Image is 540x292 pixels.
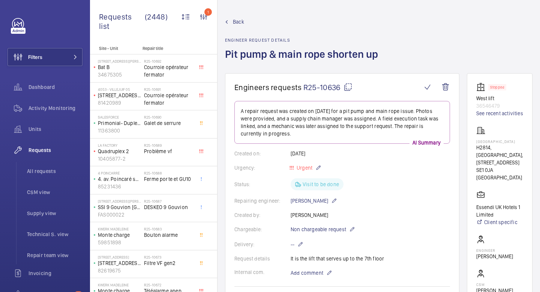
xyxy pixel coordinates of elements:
[98,92,141,99] p: [STREET_ADDRESS]
[144,203,193,211] span: DESKEO 9 Gouvion
[291,226,346,233] span: Non chargeable request
[225,47,382,73] h1: Pit pump & main rope shorten up
[144,87,193,92] h2: R25-10691
[98,148,141,155] p: Quadruplex 2
[144,227,193,231] h2: R25-10683
[98,71,141,78] p: 34675305
[98,143,141,148] p: La Factory
[99,12,145,31] span: Requests list
[98,259,141,267] p: [STREET_ADDRESS]
[27,167,82,175] span: All requests
[144,231,193,239] span: Bouton alarme
[98,183,141,190] p: 85231436
[476,218,523,226] a: Client specific
[98,231,141,239] p: Monte charge
[291,269,323,277] span: Add comment
[144,92,193,107] span: Courroie opérateur fermator
[476,95,523,102] p: West lift
[28,269,82,277] span: Invoicing
[98,239,141,246] p: 59851898
[7,48,82,66] button: Filters
[98,115,141,119] p: SALESFORCE
[27,230,82,238] span: Technical S. view
[303,83,352,92] span: R25-10636
[28,53,42,61] span: Filters
[144,171,193,175] h2: R25-10688
[476,166,523,181] p: SE1 0JA [GEOGRAPHIC_DATA]
[144,115,193,119] h2: R25-10690
[98,199,141,203] p: [STREET_ADDRESS][PERSON_NAME]
[98,171,141,175] p: 4 Poincarré
[241,107,444,137] p: A repair request was created on [DATE] for a pit pump and main rope issue. Photos were provided, ...
[409,139,444,146] p: AI Summary
[98,203,141,211] p: SSI 9 Gouvion [GEOGRAPHIC_DATA][PERSON_NAME]
[98,87,141,92] p: 4053 - VILLEJUIF 05
[144,255,193,259] h2: R25-10673
[90,46,139,51] p: Site - Unit
[98,175,141,183] p: 4. av. Poincaré service gauche B
[98,255,141,259] p: [STREET_ADDRESS]
[295,165,312,171] span: Urgent
[476,253,513,260] p: [PERSON_NAME]
[28,83,82,91] span: Dashboard
[144,63,193,78] span: Courroie opérateur fermator
[28,146,82,154] span: Requests
[476,139,523,144] p: [GEOGRAPHIC_DATA]
[144,59,193,63] h2: R25-10692
[144,175,193,183] span: Ferme porte et GU10
[476,102,523,110] p: 36546479
[144,199,193,203] h2: R25-10687
[98,211,141,218] p: FAS000022
[98,59,141,63] p: [STREET_ADDRESS][PERSON_NAME]
[476,282,513,287] p: CSM
[490,86,504,89] p: Stopped
[98,155,141,163] p: 10405877-2
[98,63,141,71] p: Bat B
[476,144,523,166] p: H2814, [GEOGRAPHIC_DATA], [STREET_ADDRESS]
[28,104,82,112] span: Activity Monitoring
[144,283,193,287] h2: R25-10672
[98,227,141,231] p: Kwerk Madeleine
[98,283,141,287] p: Kwerk Madeleine
[142,46,192,51] p: Repair title
[233,18,244,26] span: Back
[476,83,488,92] img: elevator.svg
[144,143,193,148] h2: R25-10689
[291,196,337,205] p: [PERSON_NAME]
[144,259,193,267] span: Filtre VF gen2
[144,119,193,127] span: Galet de serrure
[225,38,382,43] h2: Engineer request details
[476,203,523,218] p: Essendi UK Hotels 1 Limited
[27,251,82,259] span: Repair team view
[27,209,82,217] span: Supply view
[98,267,141,274] p: 82619675
[98,99,141,107] p: 81420989
[144,148,193,155] span: Problème vf
[291,240,303,249] p: --
[476,248,513,253] p: Engineer
[234,83,302,92] span: Engineers requests
[28,125,82,133] span: Units
[27,188,82,196] span: CSM view
[476,110,523,117] a: See recent activities
[98,127,141,134] p: 11363800
[98,119,141,127] p: Primonial- Duplex droite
